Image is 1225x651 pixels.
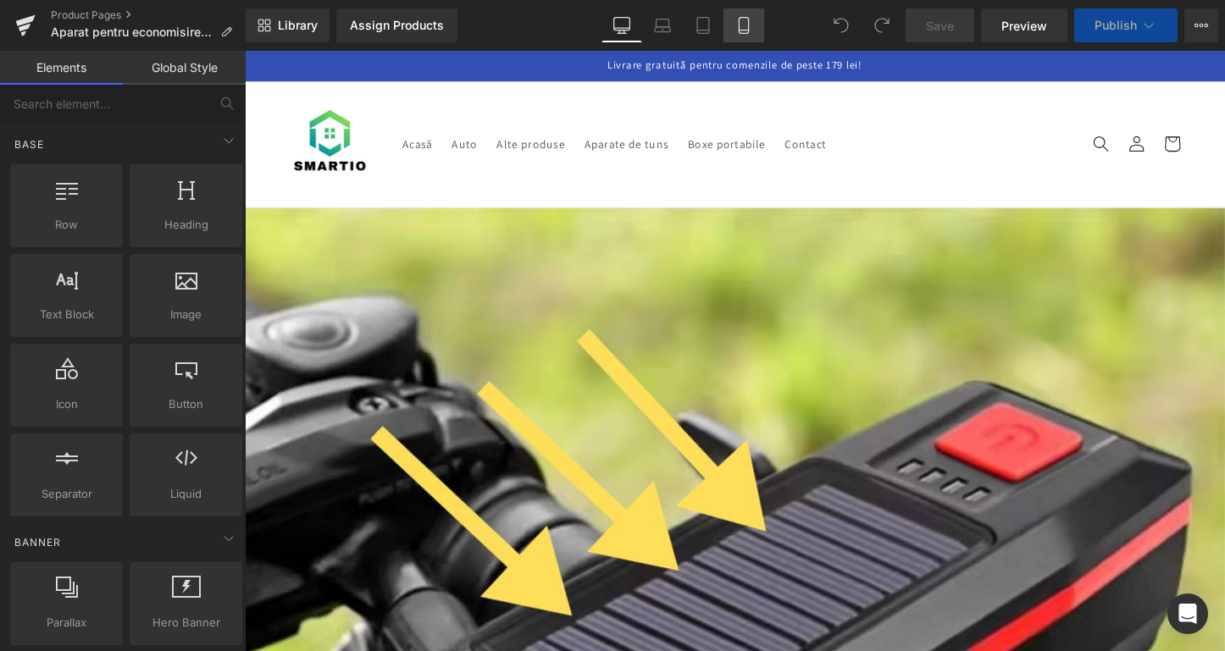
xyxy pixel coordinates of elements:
a: Contact [555,80,618,115]
span: Hero Banner [135,614,237,632]
span: Aparat pentru economisirea energiei [51,25,213,39]
span: Heading [135,216,237,234]
a: Smartio [41,49,138,146]
a: Desktop [601,8,642,42]
div: Open Intercom Messenger [1167,593,1208,634]
span: Library [278,18,318,33]
button: Undo [824,8,858,42]
summary: Căutare [877,79,914,116]
a: Aparate de tuns [345,80,453,115]
span: Publish [1095,19,1137,32]
button: More [1184,8,1218,42]
div: Assign Products [350,19,444,32]
span: Parallax [15,614,118,632]
span: Livrare gratuită pentru comenzile de peste 179 lei! [380,8,646,22]
span: Text Block [15,306,118,323]
span: Row [15,216,118,234]
span: Contact [565,90,608,105]
span: Icon [15,395,118,413]
a: Acasă [155,80,207,115]
a: Global Style [123,51,246,85]
a: Product Pages [51,8,246,22]
span: Aparate de tuns [355,90,443,105]
span: Boxe portabile [463,90,544,105]
a: Alte produse [253,80,345,115]
button: Redo [865,8,899,42]
a: Preview [981,8,1067,42]
span: Alte produse [263,90,335,105]
a: Auto [207,80,253,115]
span: Separator [15,485,118,503]
span: Banner [13,534,63,550]
span: Image [135,306,237,323]
img: Smartio [47,55,131,140]
span: Liquid [135,485,237,503]
span: Auto [217,90,243,105]
span: Button [135,395,237,413]
a: Boxe portabile [453,80,554,115]
a: Tablet [683,8,723,42]
span: Acasă [165,90,197,105]
span: Base [13,136,46,152]
span: Save [926,17,954,35]
span: Preview [1001,17,1047,35]
a: Mobile [723,8,764,42]
a: Laptop [642,8,683,42]
button: Publish [1074,8,1178,42]
a: New Library [246,8,330,42]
